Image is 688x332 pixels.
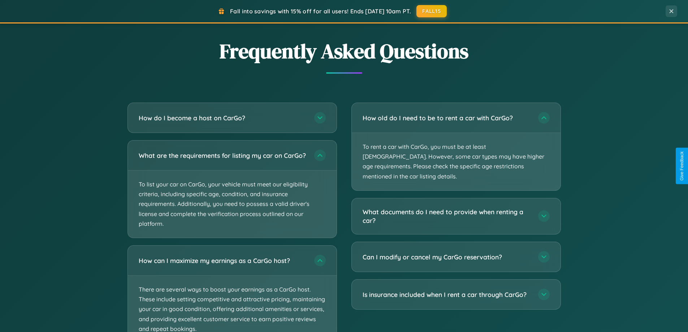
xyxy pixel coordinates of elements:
h3: Is insurance included when I rent a car through CarGo? [363,290,531,299]
h3: Can I modify or cancel my CarGo reservation? [363,253,531,262]
h3: How do I become a host on CarGo? [139,113,307,122]
p: To rent a car with CarGo, you must be at least [DEMOGRAPHIC_DATA]. However, some car types may ha... [352,133,561,190]
h2: Frequently Asked Questions [127,37,561,65]
span: Fall into savings with 15% off for all users! Ends [DATE] 10am PT. [230,8,411,15]
button: FALL15 [416,5,447,17]
p: To list your car on CarGo, your vehicle must meet our eligibility criteria, including specific ag... [128,171,337,238]
div: Give Feedback [679,151,684,181]
h3: How old do I need to be to rent a car with CarGo? [363,113,531,122]
h3: How can I maximize my earnings as a CarGo host? [139,256,307,265]
h3: What are the requirements for listing my car on CarGo? [139,151,307,160]
h3: What documents do I need to provide when renting a car? [363,207,531,225]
